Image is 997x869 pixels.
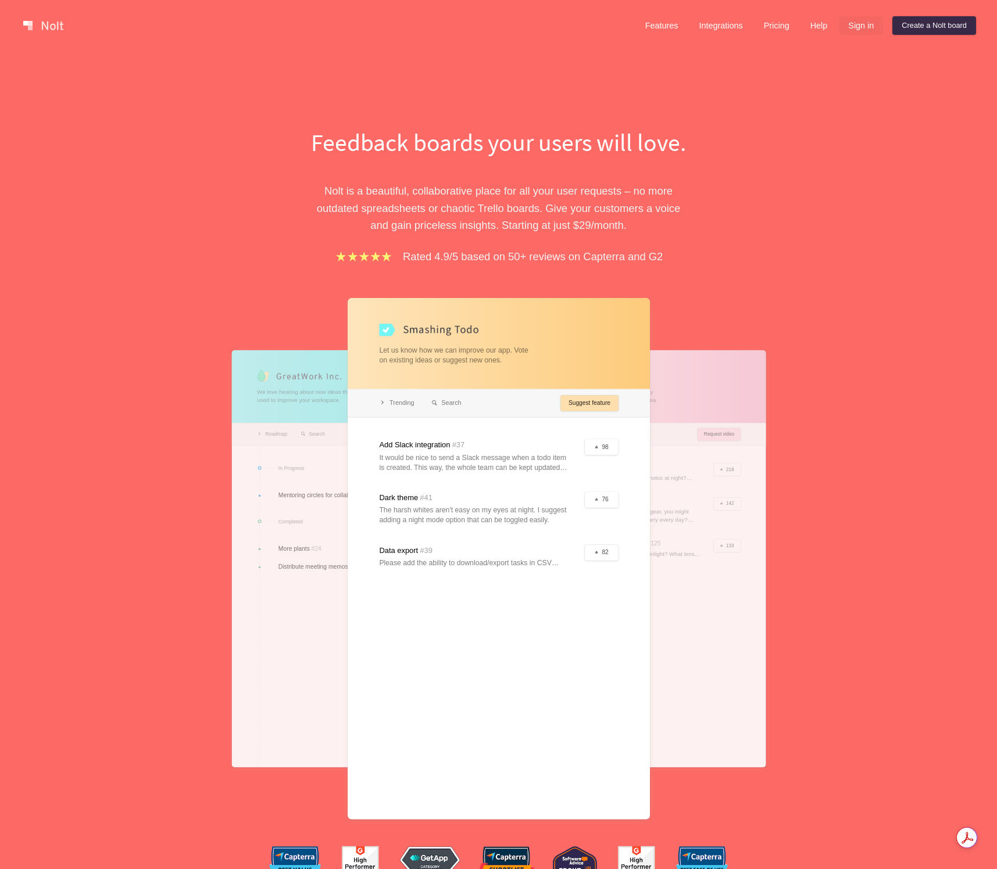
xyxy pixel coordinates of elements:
[689,16,752,35] a: Integrations
[334,250,394,263] img: stars.b067e34983.png
[298,125,699,159] h1: Feedback boards your users will love.
[892,16,976,35] a: Create a Nolt board
[755,16,799,35] a: Pricing
[636,16,688,35] a: Features
[801,16,837,35] a: Help
[839,16,883,35] a: Sign in
[298,182,699,234] p: Nolt is a beautiful, collaborative place for all your user requests – no more outdated spreadshee...
[403,248,663,265] p: Rated 4.9/5 based on 50+ reviews on Capterra and G2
